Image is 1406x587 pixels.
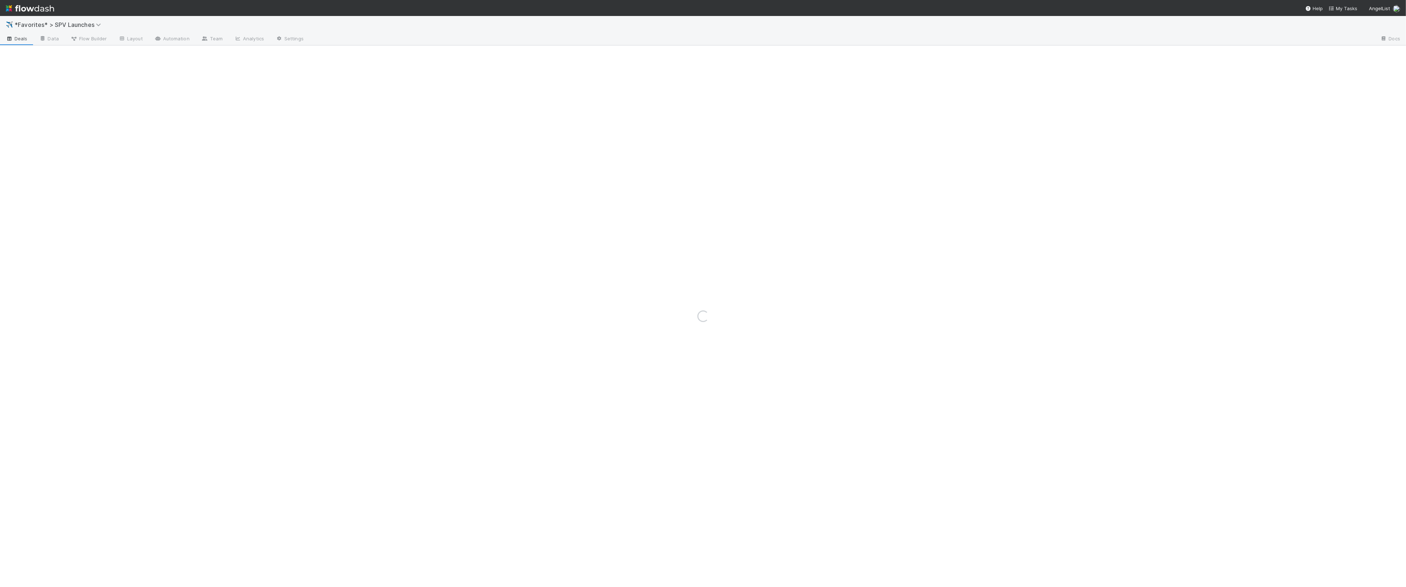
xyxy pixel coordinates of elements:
div: Help [1305,5,1323,12]
span: My Tasks [1329,5,1357,11]
a: Layout [113,33,149,45]
a: Flow Builder [65,33,113,45]
span: Flow Builder [70,35,107,42]
a: My Tasks [1329,5,1357,12]
a: Automation [149,33,195,45]
span: ✈️ [6,21,13,28]
img: avatar_b18de8e2-1483-4e81-aa60-0a3d21592880.png [1393,5,1400,12]
a: Settings [270,33,309,45]
a: Docs [1374,33,1406,45]
a: Team [195,33,228,45]
a: Data [33,33,65,45]
span: *Favorites* > SPV Launches [15,21,105,28]
span: Deals [6,35,28,42]
img: logo-inverted-e16ddd16eac7371096b0.svg [6,2,54,15]
a: Analytics [228,33,270,45]
span: AngelList [1369,5,1390,11]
